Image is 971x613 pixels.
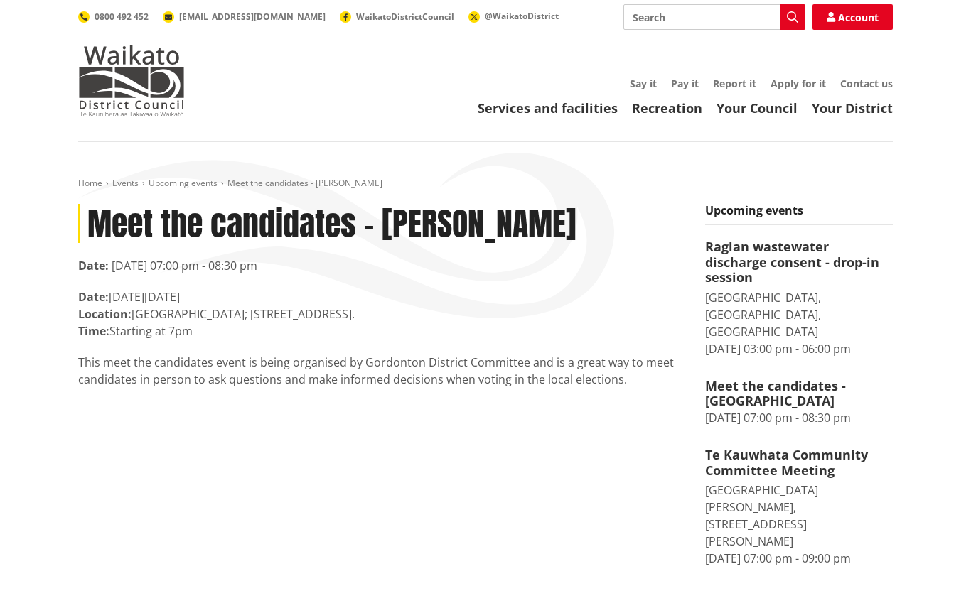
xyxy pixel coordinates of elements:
[705,410,851,425] time: [DATE] 07:00 pm - 08:30 pm
[630,77,657,90] a: Say it
[705,447,893,478] h4: Te Kauwhata Community Committee Meeting
[78,288,684,305] div: [DATE]
[713,77,756,90] a: Report it
[356,11,454,23] span: WaikatoDistrictCouncil
[112,258,257,273] time: [DATE] 07:00 pm - 08:30 pm
[149,177,218,189] a: Upcoming events
[78,305,684,340] p: [GEOGRAPHIC_DATA]; [STREET_ADDRESS]. Starting at 7pm
[671,77,699,90] a: Pay it
[227,177,382,189] span: Meet the candidates - [PERSON_NAME]
[478,99,618,116] a: Services and facilities
[632,99,702,116] a: Recreation
[78,289,109,305] strong: Date:
[78,354,684,388] p: This meet the candidates event is being organised by Gordonton District Committee and is a great ...
[78,178,893,190] nav: breadcrumb
[179,11,326,23] span: [EMAIL_ADDRESS][DOMAIN_NAME]
[840,77,893,90] a: Contact us
[705,204,893,225] h5: Upcoming events
[95,11,149,23] span: 0800 492 452
[705,550,851,566] time: [DATE] 07:00 pm - 09:00 pm
[705,239,893,286] h4: Raglan wastewater discharge consent - drop-in session
[78,258,109,273] strong: Date:
[705,447,893,567] a: Te Kauwhata Community Committee Meeting [GEOGRAPHIC_DATA][PERSON_NAME], [STREET_ADDRESS][PERSON_N...
[705,289,893,340] div: [GEOGRAPHIC_DATA], [GEOGRAPHIC_DATA], [GEOGRAPHIC_DATA]
[771,77,826,90] a: Apply for it
[78,45,185,116] img: Waikato District Council - Te Kaunihera aa Takiwaa o Waikato
[705,341,851,357] time: [DATE] 03:00 pm - 06:00 pm
[340,11,454,23] a: WaikatoDistrictCouncil
[78,306,132,322] strong: Location:
[812,99,893,116] a: Your District
[812,4,893,30] a: Account
[112,177,139,189] a: Events
[705,379,893,409] h4: Meet the candidates - [GEOGRAPHIC_DATA]
[163,11,326,23] a: [EMAIL_ADDRESS][DOMAIN_NAME]
[705,482,893,550] div: [GEOGRAPHIC_DATA][PERSON_NAME], [STREET_ADDRESS][PERSON_NAME]
[705,239,893,357] a: Raglan wastewater discharge consent - drop-in session [GEOGRAPHIC_DATA], [GEOGRAPHIC_DATA], [GEOG...
[78,177,102,189] a: Home
[78,323,109,339] strong: Time:
[623,4,805,30] input: Search input
[144,289,180,305] time: [DATE]
[485,10,559,22] span: @WaikatoDistrict
[717,99,798,116] a: Your Council
[705,379,893,426] a: Meet the candidates - [GEOGRAPHIC_DATA] [DATE] 07:00 pm - 08:30 pm
[78,11,149,23] a: 0800 492 452
[468,10,559,22] a: @WaikatoDistrict
[78,204,684,243] h1: Meet the candidates - [PERSON_NAME]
